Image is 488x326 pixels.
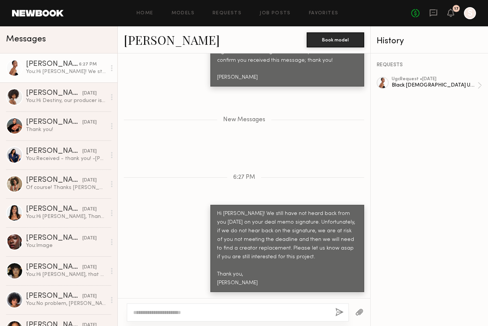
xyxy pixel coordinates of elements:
[26,119,82,126] div: [PERSON_NAME]
[309,11,339,16] a: Favorites
[26,126,106,133] div: Thank you!
[26,242,106,249] div: You: Image
[172,11,195,16] a: Models
[82,264,97,271] div: [DATE]
[82,206,97,213] div: [DATE]
[26,264,82,271] div: [PERSON_NAME]
[82,235,97,242] div: [DATE]
[82,90,97,97] div: [DATE]
[26,271,106,278] div: You: Hi [PERSON_NAME], that sounds great! For the photos, we would need them by [DATE] Weds. 7/16...
[137,11,154,16] a: Home
[454,7,459,11] div: 17
[26,213,106,220] div: You: Hi [PERSON_NAME], Thank you for the note- unfortunately we do have to source another creator...
[79,61,97,68] div: 6:27 PM
[377,62,482,68] div: REQUESTS
[26,235,82,242] div: [PERSON_NAME]
[26,292,82,300] div: [PERSON_NAME]
[26,148,82,155] div: [PERSON_NAME]
[6,35,46,44] span: Messages
[233,174,255,181] span: 6:27 PM
[377,37,482,46] div: History
[82,177,97,184] div: [DATE]
[26,300,106,307] div: You: No problem, [PERSON_NAME]! We will keep you in mind :)
[223,117,265,123] span: New Messages
[260,11,291,16] a: Job Posts
[26,97,106,104] div: You: Hi Destiny, our producer is asking if the images you sent are the most recent images of your...
[392,77,482,94] a: ugcRequest •[DATE]Black [DEMOGRAPHIC_DATA] UGC Creator - Hair Extensions Expert
[213,11,242,16] a: Requests
[307,32,364,47] button: Book model
[26,90,82,97] div: [PERSON_NAME]
[26,177,82,184] div: [PERSON_NAME]
[392,77,477,82] div: ugc Request • [DATE]
[464,7,476,19] a: S
[82,119,97,126] div: [DATE]
[26,184,106,191] div: Of course! Thanks [PERSON_NAME]!
[26,61,79,68] div: [PERSON_NAME]
[217,210,357,288] div: Hi [PERSON_NAME]! We still have not heard back from you [DATE] on your deal memo signature. Unfor...
[26,68,106,75] div: You: Hi [PERSON_NAME]! We still have not heard back from you [DATE] on your deal memo signature. ...
[307,36,364,43] a: Book model
[124,32,220,48] a: [PERSON_NAME]
[82,293,97,300] div: [DATE]
[82,148,97,155] div: [DATE]
[26,206,82,213] div: [PERSON_NAME]
[392,82,477,89] div: Black [DEMOGRAPHIC_DATA] UGC Creator - Hair Extensions Expert
[26,155,106,162] div: You: Received - thank you! -[PERSON_NAME]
